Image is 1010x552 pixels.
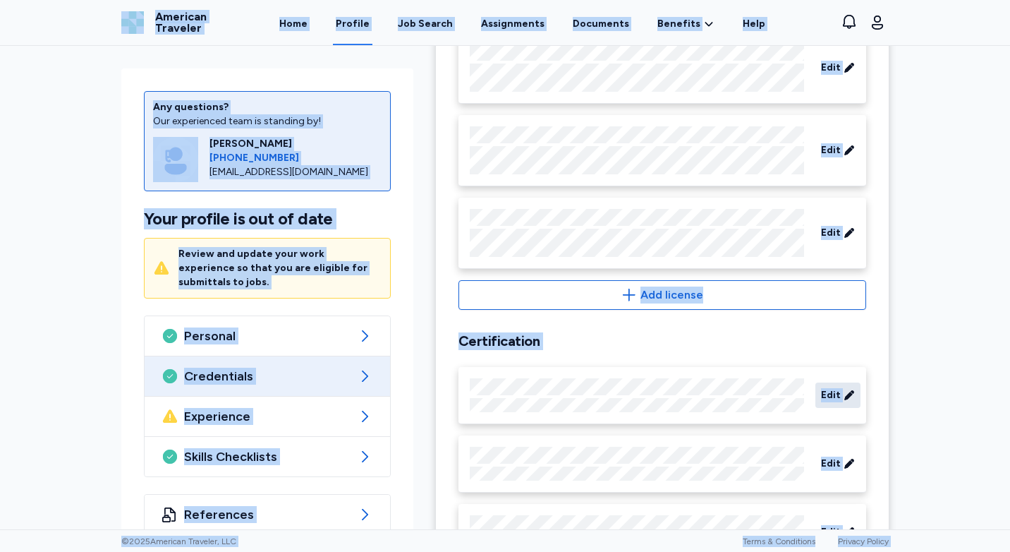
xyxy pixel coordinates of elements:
a: Profile [333,1,372,45]
span: © 2025 American Traveler, LLC [121,536,236,547]
img: Logo [121,11,144,34]
span: Skills Checklists [184,448,351,465]
span: Edit [821,226,841,240]
div: Edit [458,32,866,104]
span: Benefits [657,17,700,31]
span: Edit [821,525,841,539]
a: Benefits [657,17,714,31]
div: Edit [458,198,866,269]
span: Credentials [184,368,351,385]
div: Job Search [398,17,453,31]
span: Add license [640,287,703,304]
div: Our experienced team is standing by! [153,114,382,128]
a: Privacy Policy [838,536,889,546]
div: Edit [458,436,866,493]
div: Edit [458,115,866,186]
span: Experience [184,408,351,425]
div: Review and update your work experience so that you are eligible for submittals to jobs. [178,247,382,289]
span: American Traveler [155,11,207,34]
img: Consultant [153,137,198,182]
span: Personal [184,328,351,344]
h1: Your profile is out of date [144,208,391,229]
h2: Certification [458,332,866,350]
span: Edit [821,61,841,75]
span: Edit [821,143,841,157]
a: [PHONE_NUMBER] [209,151,382,165]
span: References [184,506,351,523]
div: Any questions? [153,100,382,114]
div: [PERSON_NAME] [209,137,382,151]
div: Edit [458,367,866,424]
button: Add license [458,280,866,310]
span: Edit [821,388,841,402]
div: [EMAIL_ADDRESS][DOMAIN_NAME] [209,165,382,179]
span: Edit [821,457,841,471]
a: Terms & Conditions [743,536,815,546]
